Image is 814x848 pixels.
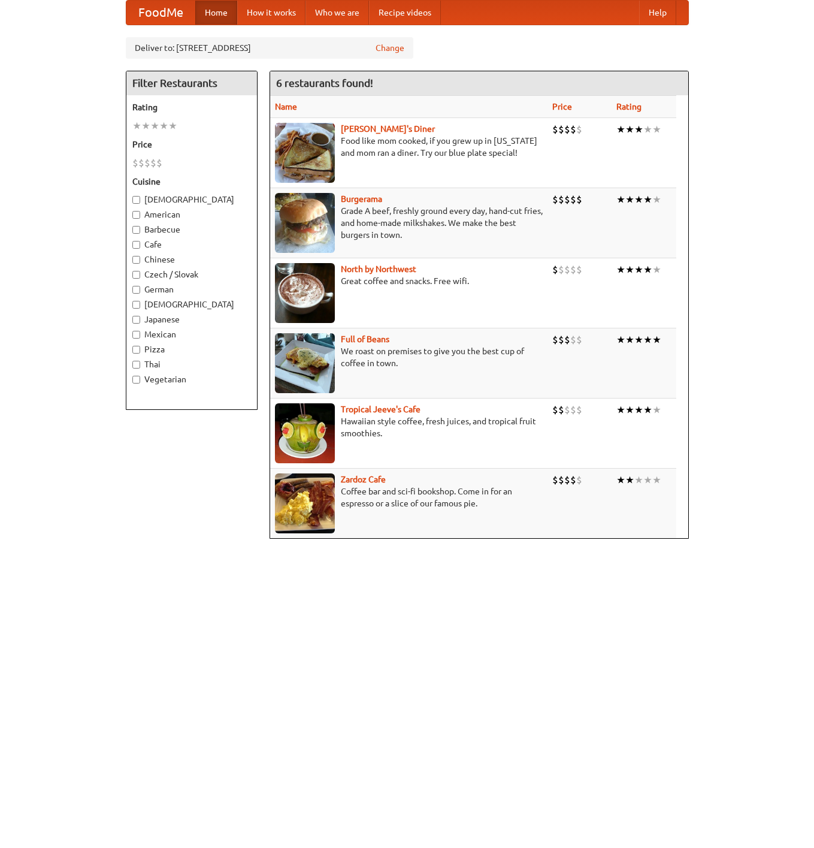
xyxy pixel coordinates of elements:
[275,135,543,159] p: Food like mom cooked, if you grew up in [US_STATE] and mom ran a diner. Try our blue plate special!
[652,473,661,487] li: ★
[132,226,140,234] input: Barbecue
[341,264,416,274] a: North by Northwest
[132,241,140,249] input: Cafe
[564,193,570,206] li: $
[168,119,177,132] li: ★
[558,123,564,136] li: $
[634,333,643,346] li: ★
[126,71,257,95] h4: Filter Restaurants
[643,473,652,487] li: ★
[275,205,543,241] p: Grade A beef, freshly ground every day, hand-cut fries, and home-made milkshakes. We make the bes...
[570,473,576,487] li: $
[564,263,570,276] li: $
[634,193,643,206] li: ★
[634,403,643,417] li: ★
[275,345,543,369] p: We roast on premises to give you the best cup of coffee in town.
[132,376,140,384] input: Vegetarian
[132,239,251,251] label: Cafe
[616,333,625,346] li: ★
[576,473,582,487] li: $
[275,193,335,253] img: burgerama.jpg
[552,473,558,487] li: $
[132,361,140,369] input: Thai
[341,194,382,204] a: Burgerama
[564,403,570,417] li: $
[616,473,625,487] li: ★
[652,263,661,276] li: ★
[616,193,625,206] li: ★
[275,403,335,463] img: jeeves.jpg
[558,403,564,417] li: $
[132,346,140,354] input: Pizza
[132,196,140,204] input: [DEMOGRAPHIC_DATA]
[275,263,335,323] img: north.jpg
[132,343,251,355] label: Pizza
[616,123,625,136] li: ★
[634,123,643,136] li: ★
[576,193,582,206] li: $
[341,405,420,414] a: Tropical Jeeve's Cafe
[576,263,582,276] li: $
[625,403,634,417] li: ★
[570,193,576,206] li: $
[652,193,661,206] li: ★
[341,334,389,344] a: Full of Beans
[275,102,297,111] a: Name
[558,333,564,346] li: $
[132,301,140,309] input: [DEMOGRAPHIC_DATA]
[625,123,634,136] li: ★
[552,333,558,346] li: $
[132,194,251,206] label: [DEMOGRAPHIC_DATA]
[625,193,634,206] li: ★
[132,313,251,325] label: Japanese
[132,298,251,310] label: [DEMOGRAPHIC_DATA]
[564,473,570,487] li: $
[576,123,582,136] li: $
[138,156,144,170] li: $
[634,263,643,276] li: ★
[576,403,582,417] li: $
[643,333,652,346] li: ★
[132,254,251,265] label: Chinese
[616,102,641,111] a: Rating
[132,283,251,295] label: German
[570,333,576,346] li: $
[132,358,251,370] label: Thai
[132,209,251,221] label: American
[275,275,543,287] p: Great coffee and snacks. Free wifi.
[132,138,251,150] h5: Price
[195,1,237,25] a: Home
[552,193,558,206] li: $
[616,403,625,417] li: ★
[558,193,564,206] li: $
[552,102,572,111] a: Price
[159,119,168,132] li: ★
[132,271,140,279] input: Czech / Slovak
[552,123,558,136] li: $
[564,333,570,346] li: $
[132,101,251,113] h5: Rating
[652,333,661,346] li: ★
[275,415,543,439] p: Hawaiian style coffee, fresh juices, and tropical fruit smoothies.
[132,211,140,219] input: American
[156,156,162,170] li: $
[132,331,140,339] input: Mexican
[132,373,251,385] label: Vegetarian
[634,473,643,487] li: ★
[132,328,251,340] label: Mexican
[141,119,150,132] li: ★
[275,333,335,393] img: beans.jpg
[564,123,570,136] li: $
[275,485,543,509] p: Coffee bar and sci-fi bookshop. Come in for an espresso or a slice of our famous pie.
[570,123,576,136] li: $
[276,77,373,89] ng-pluralize: 6 restaurants found!
[376,42,404,54] a: Change
[341,475,386,484] a: Zardoz Cafe
[132,286,140,294] input: German
[275,473,335,533] img: zardoz.jpg
[132,256,140,264] input: Chinese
